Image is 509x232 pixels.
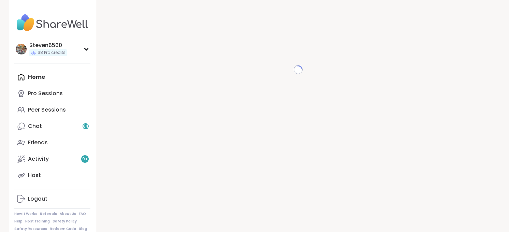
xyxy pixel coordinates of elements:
a: Safety Resources [14,227,47,231]
a: Activity9+ [14,151,90,167]
a: How It Works [14,212,37,216]
a: Peer Sessions [14,102,90,118]
a: Blog [79,227,87,231]
div: Host [28,172,41,179]
img: ShareWell Nav Logo [14,11,90,35]
div: Activity [28,155,49,163]
a: Friends [14,134,90,151]
div: Logout [28,195,47,203]
div: Peer Sessions [28,106,66,114]
a: Chat84 [14,118,90,134]
span: 9 + [82,156,88,162]
a: Help [14,219,23,224]
span: 84 [83,124,88,129]
a: Redeem Code [50,227,76,231]
div: Chat [28,122,42,130]
a: Safety Policy [53,219,77,224]
span: 68 Pro credits [38,50,66,56]
a: Host [14,167,90,184]
div: Friends [28,139,48,146]
a: Pro Sessions [14,85,90,102]
a: About Us [60,212,76,216]
a: Referrals [40,212,57,216]
div: Pro Sessions [28,90,63,97]
a: Host Training [25,219,50,224]
a: FAQ [79,212,86,216]
a: Logout [14,191,90,207]
div: Steven6560 [29,42,67,49]
img: Steven6560 [16,44,27,55]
